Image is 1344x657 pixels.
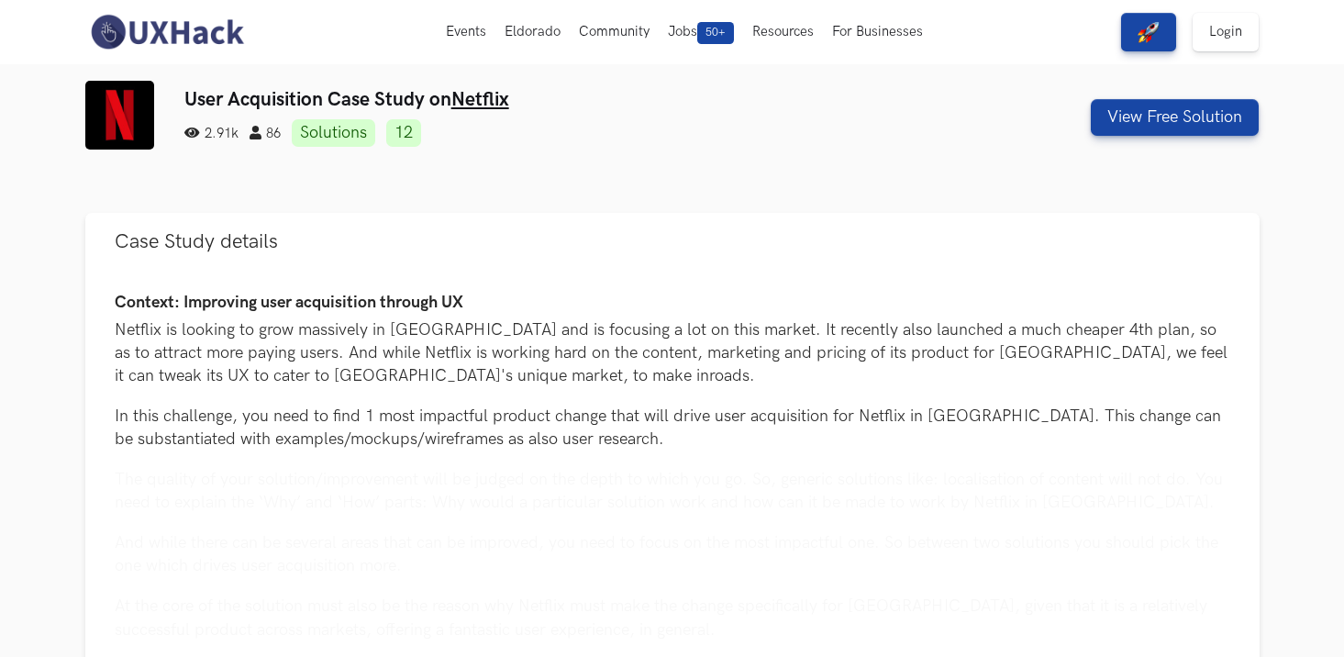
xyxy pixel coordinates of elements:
p: At the core of the solution must also be the reason why Netflix must make the change specifically... [115,595,1230,640]
p: The quality of your solution/improvement will be judged on the depth to which you go. So, generic... [115,468,1230,514]
a: 12 [386,119,421,147]
a: Solutions [292,119,375,147]
span: Case Study details [115,229,278,254]
img: rocket [1138,21,1160,43]
p: Netflix is looking to grow massively in [GEOGRAPHIC_DATA] and is focusing a lot on this market. I... [115,318,1230,388]
p: And while there can be several areas that can be improved, you need to focus on the most impactfu... [115,531,1230,577]
img: UXHack-logo.png [85,13,249,51]
span: 86 [250,126,281,141]
h3: User Acquisition Case Study on [184,88,961,111]
img: Netflix logo [85,81,154,150]
a: Login [1193,13,1259,51]
span: 50+ [697,22,734,44]
button: View Free Solution [1091,99,1259,136]
h4: Context: Improving user acquisition through UX [115,294,1230,313]
a: Netflix [451,88,509,111]
span: 2.91k [184,126,239,141]
button: Case Study details [85,213,1260,271]
p: In this challenge, you need to find 1 most impactful product change that will drive user acquisit... [115,405,1230,451]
